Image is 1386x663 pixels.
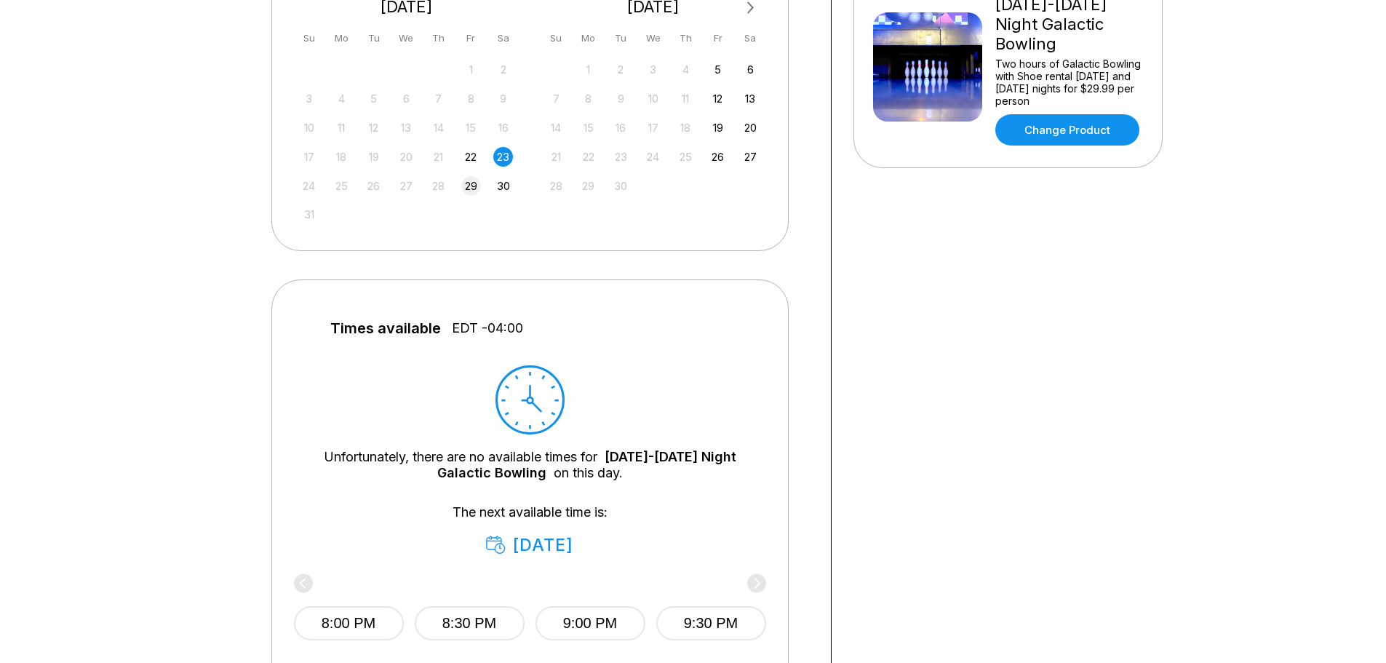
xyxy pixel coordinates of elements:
[452,320,523,336] span: EDT -04:00
[397,89,416,108] div: Not available Wednesday, August 6th, 2025
[299,176,319,196] div: Not available Sunday, August 24th, 2025
[330,320,441,336] span: Times available
[995,57,1143,107] div: Two hours of Galactic Bowling with Shoe rental [DATE] and [DATE] nights for $29.99 per person
[493,89,513,108] div: Not available Saturday, August 9th, 2025
[332,89,351,108] div: Not available Monday, August 4th, 2025
[535,606,645,640] button: 9:00 PM
[708,89,728,108] div: Choose Friday, September 12th, 2025
[294,606,404,640] button: 8:00 PM
[486,535,574,555] div: [DATE]
[611,118,631,138] div: Not available Tuesday, September 16th, 2025
[741,147,760,167] div: Choose Saturday, September 27th, 2025
[611,147,631,167] div: Not available Tuesday, September 23rd, 2025
[708,147,728,167] div: Choose Friday, September 26th, 2025
[397,28,416,48] div: We
[299,28,319,48] div: Su
[578,28,598,48] div: Mo
[611,28,631,48] div: Tu
[493,28,513,48] div: Sa
[332,147,351,167] div: Not available Monday, August 18th, 2025
[493,147,513,167] div: Choose Saturday, August 23rd, 2025
[676,147,696,167] div: Not available Thursday, September 25th, 2025
[316,449,744,481] div: Unfortunately, there are no available times for on this day.
[611,89,631,108] div: Not available Tuesday, September 9th, 2025
[299,205,319,224] div: Not available Sunday, August 31st, 2025
[397,118,416,138] div: Not available Wednesday, August 13th, 2025
[741,28,760,48] div: Sa
[397,176,416,196] div: Not available Wednesday, August 27th, 2025
[493,60,513,79] div: Not available Saturday, August 2nd, 2025
[676,118,696,138] div: Not available Thursday, September 18th, 2025
[546,147,566,167] div: Not available Sunday, September 21st, 2025
[546,176,566,196] div: Not available Sunday, September 28th, 2025
[429,176,448,196] div: Not available Thursday, August 28th, 2025
[299,89,319,108] div: Not available Sunday, August 3rd, 2025
[578,176,598,196] div: Not available Monday, September 29th, 2025
[332,28,351,48] div: Mo
[708,28,728,48] div: Fr
[676,60,696,79] div: Not available Thursday, September 4th, 2025
[461,118,481,138] div: Not available Friday, August 15th, 2025
[676,89,696,108] div: Not available Thursday, September 11th, 2025
[741,60,760,79] div: Choose Saturday, September 6th, 2025
[611,60,631,79] div: Not available Tuesday, September 2nd, 2025
[364,28,383,48] div: Tu
[873,12,982,122] img: Friday-Saturday Night Galactic Bowling
[415,606,525,640] button: 8:30 PM
[708,60,728,79] div: Choose Friday, September 5th, 2025
[708,118,728,138] div: Choose Friday, September 19th, 2025
[364,89,383,108] div: Not available Tuesday, August 5th, 2025
[299,147,319,167] div: Not available Sunday, August 17th, 2025
[364,118,383,138] div: Not available Tuesday, August 12th, 2025
[316,504,744,555] div: The next available time is:
[493,118,513,138] div: Not available Saturday, August 16th, 2025
[578,60,598,79] div: Not available Monday, September 1st, 2025
[429,147,448,167] div: Not available Thursday, August 21st, 2025
[429,28,448,48] div: Th
[995,114,1139,146] a: Change Product
[578,89,598,108] div: Not available Monday, September 8th, 2025
[546,89,566,108] div: Not available Sunday, September 7th, 2025
[429,118,448,138] div: Not available Thursday, August 14th, 2025
[741,118,760,138] div: Choose Saturday, September 20th, 2025
[437,449,736,480] a: [DATE]-[DATE] Night Galactic Bowling
[741,89,760,108] div: Choose Saturday, September 13th, 2025
[656,606,766,640] button: 9:30 PM
[461,60,481,79] div: Not available Friday, August 1st, 2025
[544,58,762,196] div: month 2025-09
[578,118,598,138] div: Not available Monday, September 15th, 2025
[461,89,481,108] div: Not available Friday, August 8th, 2025
[643,118,663,138] div: Not available Wednesday, September 17th, 2025
[461,147,481,167] div: Choose Friday, August 22nd, 2025
[546,28,566,48] div: Su
[578,147,598,167] div: Not available Monday, September 22nd, 2025
[493,176,513,196] div: Choose Saturday, August 30th, 2025
[332,176,351,196] div: Not available Monday, August 25th, 2025
[298,58,516,225] div: month 2025-08
[299,118,319,138] div: Not available Sunday, August 10th, 2025
[643,89,663,108] div: Not available Wednesday, September 10th, 2025
[643,28,663,48] div: We
[397,147,416,167] div: Not available Wednesday, August 20th, 2025
[461,28,481,48] div: Fr
[611,176,631,196] div: Not available Tuesday, September 30th, 2025
[461,176,481,196] div: Choose Friday, August 29th, 2025
[364,176,383,196] div: Not available Tuesday, August 26th, 2025
[429,89,448,108] div: Not available Thursday, August 7th, 2025
[643,147,663,167] div: Not available Wednesday, September 24th, 2025
[643,60,663,79] div: Not available Wednesday, September 3rd, 2025
[364,147,383,167] div: Not available Tuesday, August 19th, 2025
[546,118,566,138] div: Not available Sunday, September 14th, 2025
[676,28,696,48] div: Th
[332,118,351,138] div: Not available Monday, August 11th, 2025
